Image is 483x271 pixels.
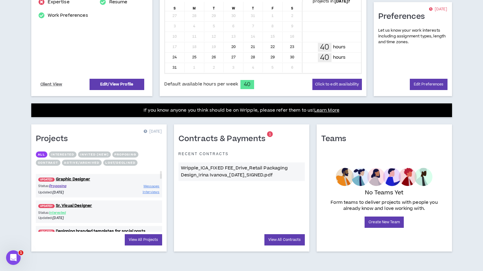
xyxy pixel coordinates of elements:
[38,178,55,182] span: UPDATED!
[365,189,404,197] p: No Teams Yet
[179,134,270,144] h1: Contracts & Payments
[144,107,339,114] p: If you know anyone you think should be on Wripple, please refer them to us!
[144,129,162,135] p: [DATE]
[36,134,73,144] h1: Projects
[53,190,64,195] i: [DATE]
[103,160,138,166] button: Lost/Declined
[38,210,99,215] p: Status:
[336,168,433,186] img: empty
[179,151,229,156] p: Recent Contracts
[314,107,339,113] a: Learn More
[324,200,445,212] p: Form teams to deliver projects with people you already know and love working with.
[269,132,271,137] span: 1
[143,189,160,195] a: Interviews
[179,162,305,181] a: Wripple_ICA_FIXED FEE_Drive_Retail Packaging Design_Irina Ivanova_[DATE]_SIGNED.pdf
[36,203,162,209] a: UPDATED!Sr. Visual Designer
[264,234,305,245] a: View All Contracts
[49,184,66,188] span: Proposing
[53,216,64,220] i: [DATE]
[185,2,204,11] div: M
[267,131,273,137] sup: 1
[312,79,362,90] button: Click to edit availability
[378,12,430,22] h1: Preferences
[204,2,224,11] div: T
[243,2,263,11] div: T
[283,2,302,11] div: S
[78,151,111,158] button: Invited (new)
[38,204,55,208] span: UPDATED!
[224,2,243,11] div: W
[378,28,447,45] p: Let us know your work interests including assignment types, length and time zones.
[112,151,138,158] button: Proposing
[19,250,23,255] span: 1
[410,79,447,90] a: Edit Preferences
[62,160,102,166] button: Active/Archived
[38,183,99,189] p: Status:
[143,190,160,194] span: Interviews
[49,151,77,158] button: Interested
[36,176,162,182] a: UPDATED!Graphic Designer
[36,160,60,166] button: Contract
[165,2,185,11] div: S
[144,183,160,189] a: Messages
[48,12,88,19] a: Work Preferences
[38,230,55,234] span: UPDATED!
[38,190,99,195] p: Updated:
[36,151,47,158] button: All
[49,210,66,215] span: Interested
[321,134,351,144] h1: Teams
[365,217,404,228] a: Create New Team
[6,250,21,265] iframe: Intercom live chat
[333,44,346,50] p: hours
[429,6,447,12] p: [DATE]
[164,81,238,88] span: Default available hours per week
[39,79,63,90] a: Client View
[181,165,302,179] p: Wripple_ICA_FIXED FEE_Drive_Retail Packaging Design_Irina Ivanova_[DATE]_SIGNED.pdf
[90,79,144,90] a: Edit/View Profile
[263,2,283,11] div: F
[125,234,162,245] a: View All Projects
[38,215,99,221] p: Updated:
[36,228,162,234] a: UPDATED!Designing branded templates for social posts
[333,54,346,61] p: hours
[144,184,160,189] span: Messages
